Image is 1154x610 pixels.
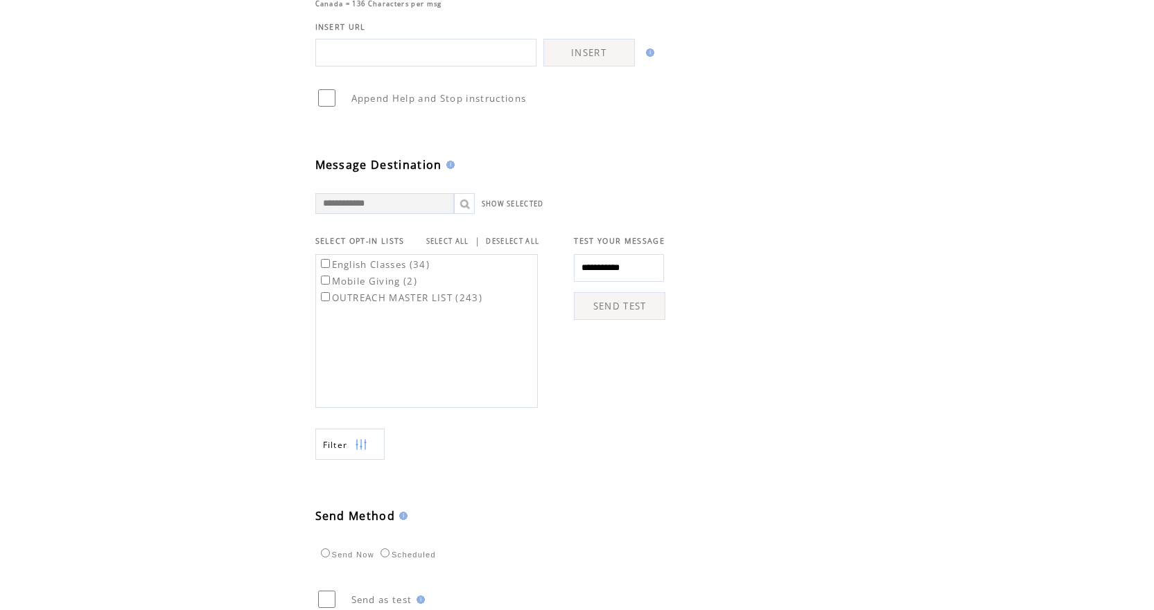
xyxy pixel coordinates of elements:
a: SEND TEST [574,292,665,320]
span: TEST YOUR MESSAGE [574,236,665,246]
label: Scheduled [377,550,436,559]
span: SELECT OPT-IN LISTS [315,236,405,246]
input: OUTREACH MASTER LIST (243) [321,292,330,301]
a: SHOW SELECTED [482,199,544,208]
img: help.gif [442,161,455,169]
span: Message Destination [315,157,442,172]
span: Send Method [315,508,396,523]
span: Send as test [351,593,412,606]
img: help.gif [395,512,408,520]
input: Mobile Giving (2) [321,276,330,285]
label: Mobile Giving (2) [318,275,418,287]
label: OUTREACH MASTER LIST (243) [318,291,483,304]
label: Send Now [317,550,374,559]
label: English Classes (34) [318,258,430,271]
span: Show filters [323,439,348,451]
img: help.gif [642,48,654,57]
img: help.gif [412,595,425,604]
span: INSERT URL [315,22,366,32]
a: DESELECT ALL [486,237,539,246]
span: | [475,235,480,247]
input: Scheduled [381,548,390,557]
a: Filter [315,429,385,460]
input: English Classes (34) [321,259,330,268]
img: filters.png [355,429,367,460]
input: Send Now [321,548,330,557]
span: Append Help and Stop instructions [351,92,527,105]
a: INSERT [543,39,635,66]
a: SELECT ALL [426,237,469,246]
